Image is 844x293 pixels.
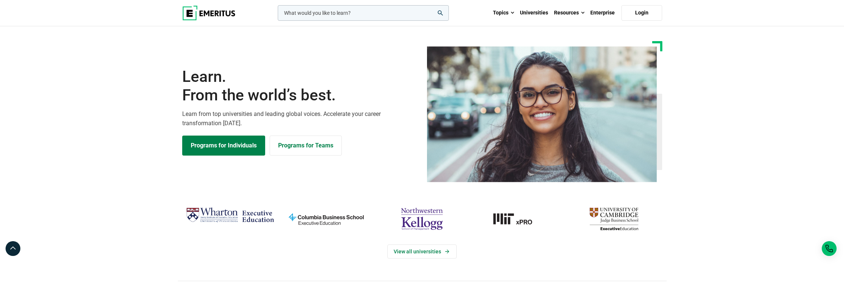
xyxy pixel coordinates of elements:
[186,204,274,226] img: Wharton Executive Education
[474,204,562,233] a: MIT-xPRO
[427,46,657,182] img: Learn from the world's best
[182,86,418,104] span: From the world’s best.
[182,136,265,156] a: Explore Programs
[182,109,418,128] p: Learn from top universities and leading global voices. Accelerate your career transformation [DATE].
[282,204,370,233] img: columbia-business-school
[621,5,662,21] a: Login
[378,204,466,233] img: northwestern-kellogg
[270,136,342,156] a: Explore for Business
[387,244,457,259] a: View Universities
[474,204,562,233] img: MIT xPRO
[182,67,418,105] h1: Learn.
[278,5,449,21] input: woocommerce-product-search-field-0
[570,204,658,233] img: cambridge-judge-business-school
